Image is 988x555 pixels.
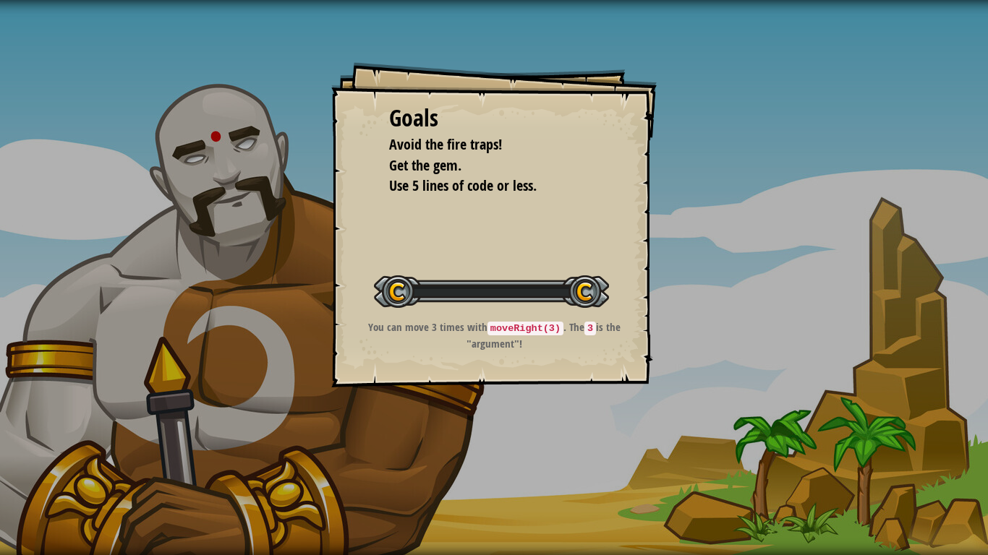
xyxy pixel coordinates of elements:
[371,176,595,197] li: Use 5 lines of code or less.
[487,322,563,335] code: moveRight(3)
[6,34,982,47] div: Sort A > Z
[6,47,982,60] div: Sort New > Old
[6,99,982,112] div: Sign out
[349,319,639,351] p: You can move 3 times with . The is the "argument"!
[389,134,502,154] span: Avoid the fire traps!
[6,73,982,86] div: Delete
[6,6,302,19] div: Home
[389,155,461,175] span: Get the gem.
[584,322,596,335] code: 3
[371,155,595,176] li: Get the gem.
[6,19,134,34] input: Search outlines
[6,86,982,99] div: Options
[389,176,537,195] span: Use 5 lines of code or less.
[389,102,599,135] div: Goals
[371,134,595,155] li: Avoid the fire traps!
[6,60,982,73] div: Move To ...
